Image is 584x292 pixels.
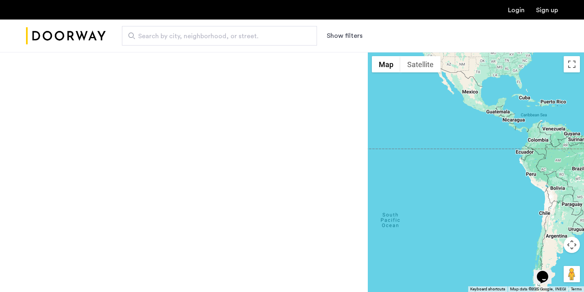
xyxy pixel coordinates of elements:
[370,281,397,292] img: Google
[372,56,400,72] button: Show street map
[138,31,294,41] span: Search by city, neighborhood, or street.
[534,259,560,284] iframe: chat widget
[470,286,505,292] button: Keyboard shortcuts
[564,266,580,282] button: Drag Pegman onto the map to open Street View
[370,281,397,292] a: Open this area in Google Maps (opens a new window)
[564,56,580,72] button: Toggle fullscreen view
[536,7,558,13] a: Registration
[400,56,441,72] button: Show satellite imagery
[26,21,106,51] img: logo
[510,287,566,291] span: Map data ©2025 Google, INEGI
[571,286,582,292] a: Terms
[122,26,317,46] input: Apartment Search
[26,21,106,51] a: Cazamio Logo
[508,7,525,13] a: Login
[327,31,363,41] button: Show or hide filters
[564,237,580,253] button: Map camera controls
